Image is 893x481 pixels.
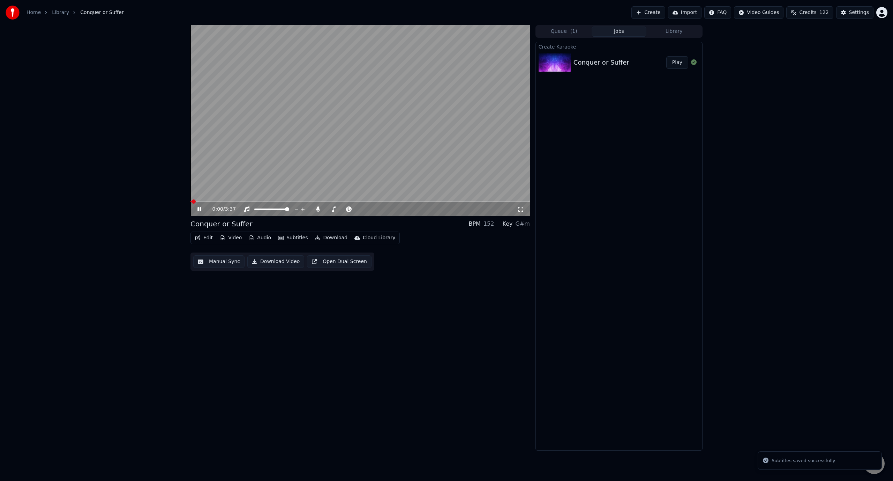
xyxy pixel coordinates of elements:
[307,255,372,268] button: Open Dual Screen
[80,9,123,16] span: Conquer or Suffer
[212,206,229,213] div: /
[772,457,835,464] div: Subtitles saved successfully
[192,233,216,243] button: Edit
[734,6,783,19] button: Video Guides
[483,220,494,228] div: 152
[819,9,829,16] span: 122
[536,27,592,37] button: Queue
[836,6,873,19] button: Settings
[786,6,833,19] button: Credits122
[27,9,41,16] a: Home
[536,42,702,51] div: Create Karaoke
[704,6,731,19] button: FAQ
[363,234,395,241] div: Cloud Library
[668,6,701,19] button: Import
[312,233,350,243] button: Download
[515,220,530,228] div: G#m
[468,220,480,228] div: BPM
[190,219,253,229] div: Conquer or Suffer
[52,9,69,16] a: Library
[225,206,236,213] span: 3:37
[193,255,245,268] button: Manual Sync
[212,206,223,213] span: 0:00
[646,27,701,37] button: Library
[631,6,665,19] button: Create
[6,6,20,20] img: youka
[27,9,124,16] nav: breadcrumb
[592,27,647,37] button: Jobs
[247,255,304,268] button: Download Video
[502,220,512,228] div: Key
[573,58,629,67] div: Conquer or Suffer
[849,9,869,16] div: Settings
[275,233,310,243] button: Subtitles
[217,233,245,243] button: Video
[246,233,274,243] button: Audio
[799,9,816,16] span: Credits
[666,56,688,69] button: Play
[570,28,577,35] span: ( 1 )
